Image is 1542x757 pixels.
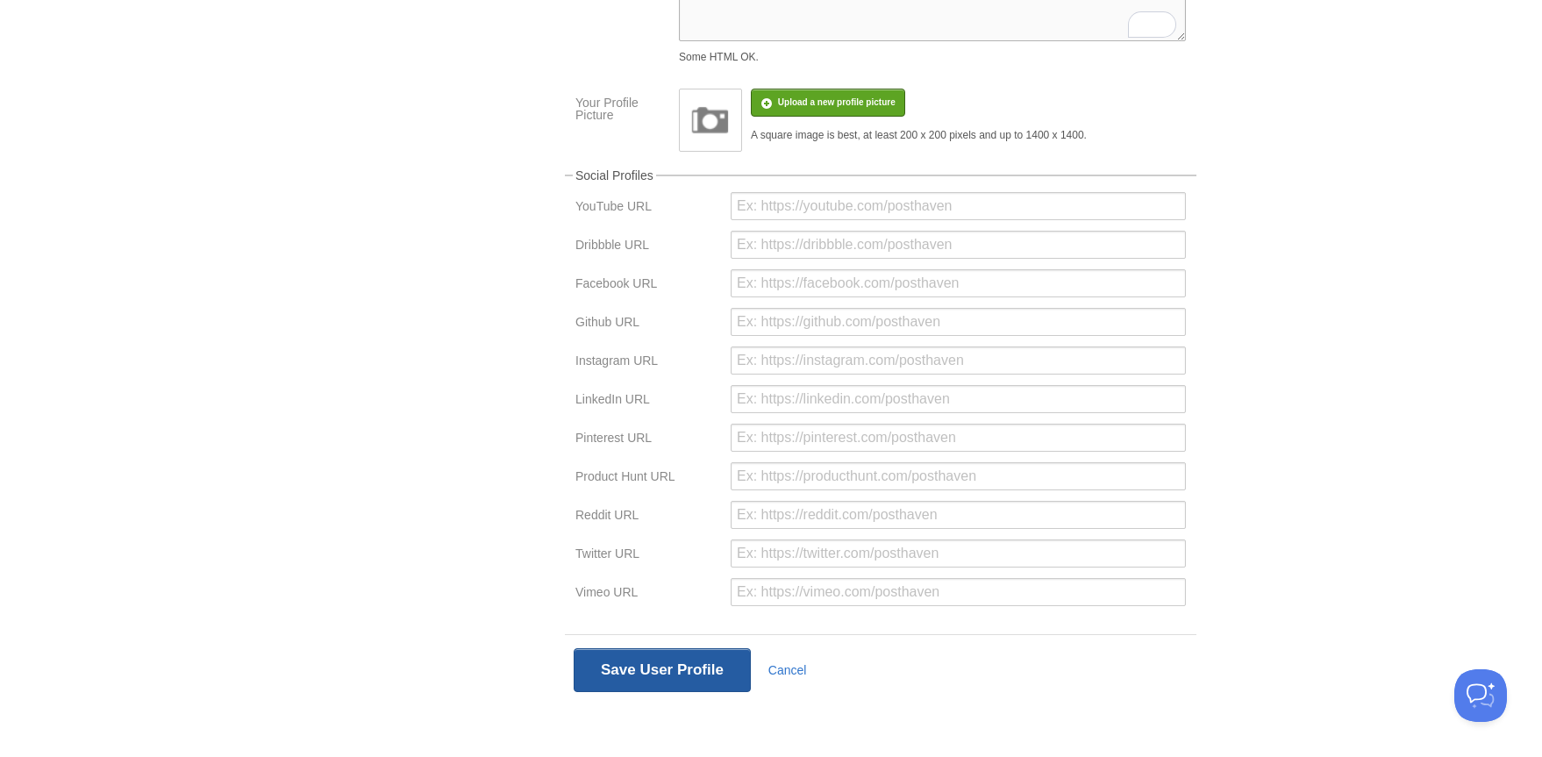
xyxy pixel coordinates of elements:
input: Ex: https://youtube.com/posthaven [731,192,1186,220]
span: Upload a new profile picture [778,97,896,107]
legend: Social Profiles [573,169,656,182]
button: Save User Profile [574,648,751,692]
iframe: Help Scout Beacon - Open [1454,669,1507,722]
label: Pinterest URL [575,432,720,448]
input: Ex: https://dribbble.com/posthaven [731,231,1186,259]
label: YouTube URL [575,200,720,217]
label: Twitter URL [575,547,720,564]
a: Cancel [768,663,807,677]
input: Ex: https://instagram.com/posthaven [731,346,1186,375]
label: Reddit URL [575,509,720,525]
input: Ex: https://vimeo.com/posthaven [731,578,1186,606]
input: Ex: https://reddit.com/posthaven [731,501,1186,529]
label: Dribbble URL [575,239,720,255]
div: Some HTML OK. [679,52,1186,62]
input: Ex: https://pinterest.com/posthaven [731,424,1186,452]
label: Github URL [575,316,720,332]
input: Ex: https://twitter.com/posthaven [731,539,1186,568]
label: Instagram URL [575,354,720,371]
div: A square image is best, at least 200 x 200 pixels and up to 1400 x 1400. [751,130,1087,140]
label: Vimeo URL [575,586,720,603]
label: Your Profile Picture [575,96,668,125]
label: Facebook URL [575,277,720,294]
label: LinkedIn URL [575,393,720,410]
input: Ex: https://producthunt.com/posthaven [731,462,1186,490]
input: Ex: https://facebook.com/posthaven [731,269,1186,297]
img: image.png [684,94,737,146]
input: Ex: https://github.com/posthaven [731,308,1186,336]
input: Ex: https://linkedin.com/posthaven [731,385,1186,413]
label: Product Hunt URL [575,470,720,487]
